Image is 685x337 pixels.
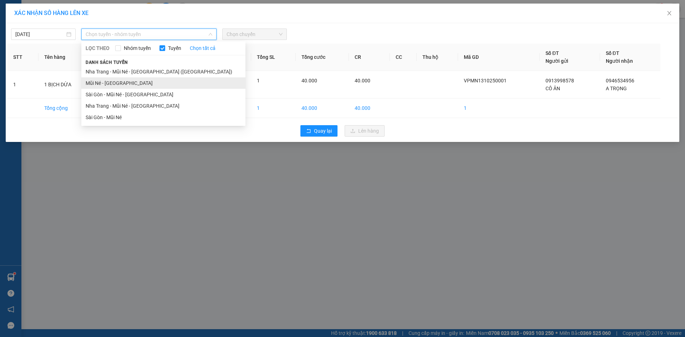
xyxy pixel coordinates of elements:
span: TC: [68,37,78,45]
th: Tổng cước [296,44,349,71]
span: Danh sách tuyến [81,59,132,66]
span: 40.000 [301,78,317,83]
div: 0982567187 [6,32,63,42]
th: STT [7,44,39,71]
button: Close [659,4,679,24]
span: Nhóm tuyến [121,44,154,52]
li: Nha Trang - Mũi Né - [GEOGRAPHIC_DATA] ([GEOGRAPHIC_DATA]) [81,66,245,77]
span: XÁC NHẬN SỐ HÀNG LÊN XE [14,10,88,16]
th: CC [390,44,417,71]
th: Mã GD [458,44,540,71]
td: 1 [251,98,296,118]
td: 1 [7,71,39,98]
td: 40.000 [349,98,390,118]
td: 1 [458,98,540,118]
th: Tổng SL [251,44,296,71]
input: 13/10/2025 [15,30,65,38]
li: Mũi Né - [GEOGRAPHIC_DATA] [81,77,245,89]
span: Chọn chuyến [227,29,283,40]
span: 65A [PERSON_NAME], [PERSON_NAME] [68,33,152,71]
div: CHỊ TÚ [68,15,152,23]
li: Sài Gòn - Mũi Né [81,112,245,123]
li: Nha Trang - Mũi Né - [GEOGRAPHIC_DATA] [81,100,245,112]
span: rollback [306,128,311,134]
span: close [666,10,672,16]
button: uploadLên hàng [345,125,385,137]
div: 0988330090 [68,23,152,33]
th: Thu hộ [417,44,458,71]
div: WAIKIKI MŨI NÉ [6,23,63,32]
span: Người nhận [606,58,633,64]
span: 0946534956 [606,78,634,83]
span: Gửi: [6,7,17,14]
span: 40.000 [355,78,370,83]
span: Nhận: [68,7,85,14]
td: 40.000 [296,98,349,118]
td: Tổng cộng [39,98,97,118]
span: 0913998578 [546,78,574,83]
a: Chọn tất cả [190,44,215,52]
div: VP Mũi Né [68,6,152,15]
span: Số ĐT [606,50,619,56]
span: Tuyến [165,44,184,52]
span: down [208,32,213,36]
span: 1 [257,78,260,83]
td: 1 BỊCH DỪA [39,71,97,98]
span: LỌC THEO [86,44,110,52]
span: CÔ ÂN [546,86,560,91]
span: Chọn tuyến - nhóm tuyến [86,29,212,40]
span: Số ĐT [546,50,559,56]
button: rollbackQuay lại [300,125,338,137]
span: A TRỌNG [606,86,627,91]
div: VP [PERSON_NAME] [6,6,63,23]
li: Sài Gòn - Mũi Né - [GEOGRAPHIC_DATA] [81,89,245,100]
span: Người gửi [546,58,568,64]
th: CR [349,44,390,71]
span: VPMN1310250001 [464,78,507,83]
th: Tên hàng [39,44,97,71]
span: Quay lại [314,127,332,135]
